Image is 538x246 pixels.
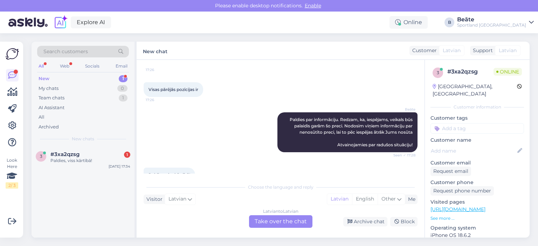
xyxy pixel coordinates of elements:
[343,217,387,226] div: Archive chat
[84,62,101,71] div: Socials
[72,136,94,142] span: New chats
[39,85,58,92] div: My chats
[409,47,437,54] div: Customer
[430,179,524,186] p: Customer phone
[114,62,129,71] div: Email
[327,194,352,204] div: Latvian
[290,117,414,147] span: Paldies par informāciju. Redzam, ka, iespējams, veikals būs palaidis garām šo preci. Nodosim viņi...
[119,94,127,101] div: 1
[71,16,111,28] a: Explore AI
[168,195,186,203] span: Latvian
[389,16,428,29] div: Online
[430,104,524,110] div: Customer information
[6,157,18,189] div: Look Here
[50,151,80,157] span: #3xa2qzsg
[499,47,517,54] span: Latvian
[6,47,19,61] img: Askly Logo
[43,48,88,55] span: Search customers
[39,94,64,101] div: Team chats
[494,68,522,76] span: Online
[433,83,517,98] div: [GEOGRAPHIC_DATA], [GEOGRAPHIC_DATA]
[430,224,524,232] p: Operating system
[39,75,49,82] div: New
[430,123,524,134] input: Add a tag
[263,208,298,215] div: Latvian to Latvian
[457,17,534,28] a: BeāteSportland [GEOGRAPHIC_DATA]
[443,47,461,54] span: Latvian
[6,182,18,189] div: 2 / 3
[390,217,418,226] div: Block
[447,68,494,76] div: # 3xa2qzsg
[430,159,524,167] p: Customer email
[144,196,163,203] div: Visitor
[50,157,130,164] div: Paldies, viss kārtībā!
[149,87,198,92] span: Visas pārējās pozīcijas ir
[437,70,439,75] span: 3
[144,184,418,190] div: Choose the language and reply
[430,114,524,122] p: Customer tags
[117,85,127,92] div: 0
[430,206,485,212] a: [URL][DOMAIN_NAME]
[457,17,526,22] div: Beāte
[430,198,524,206] p: Visited pages
[149,172,190,177] span: Paldies, viss kārtībā!
[470,47,493,54] div: Support
[40,154,42,159] span: 3
[430,136,524,144] p: Customer name
[58,62,71,71] div: Web
[39,124,59,131] div: Archived
[430,186,494,196] div: Request phone number
[444,17,454,27] div: B
[37,62,45,71] div: All
[39,104,64,111] div: AI Assistant
[53,15,68,30] img: explore-ai
[430,167,471,176] div: Request email
[303,2,323,9] span: Enable
[431,147,516,155] input: Add name
[405,196,415,203] div: Me
[124,152,130,158] div: 1
[430,215,524,222] p: See more ...
[249,215,312,228] div: Take over the chat
[39,114,44,121] div: All
[143,46,167,55] label: New chat
[389,153,415,158] span: Seen ✓ 17:28
[352,194,378,204] div: English
[109,164,130,169] div: [DATE] 17:34
[119,75,127,82] div: 1
[389,107,415,112] span: Beāte
[381,196,396,202] span: Other
[430,232,524,239] p: iPhone OS 18.6.2
[146,97,172,103] span: 17:26
[146,67,172,72] span: 17:26
[457,22,526,28] div: Sportland [GEOGRAPHIC_DATA]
